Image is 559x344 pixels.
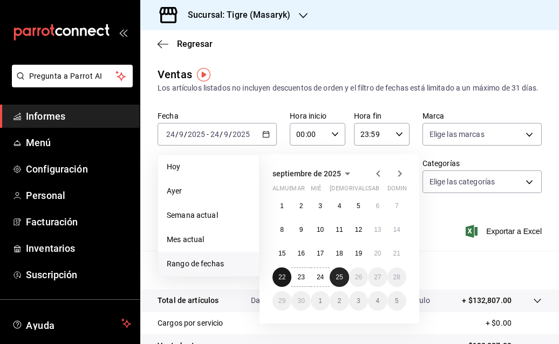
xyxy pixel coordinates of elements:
button: 19 de septiembre de 2025 [349,244,368,263]
input: -- [223,130,229,139]
font: 1 [318,297,322,305]
abbr: 6 de septiembre de 2025 [376,202,379,210]
abbr: 16 de septiembre de 2025 [297,250,304,257]
button: Regresar [158,39,213,49]
abbr: 2 de septiembre de 2025 [299,202,303,210]
button: 20 de septiembre de 2025 [368,244,387,263]
font: 7 [395,202,399,210]
font: Personal [26,190,65,201]
font: Inventarios [26,243,75,254]
font: 2 [338,297,342,305]
font: 18 [336,250,343,257]
font: Regresar [177,39,213,49]
abbr: viernes [349,185,379,196]
button: 6 de septiembre de 2025 [368,196,387,216]
font: 3 [318,202,322,210]
font: [DEMOGRAPHIC_DATA] [330,185,393,192]
abbr: 15 de septiembre de 2025 [278,250,285,257]
button: 21 de septiembre de 2025 [387,244,406,263]
button: 11 de septiembre de 2025 [330,220,349,239]
font: almuerzo [272,185,304,192]
font: 5 [395,297,399,305]
abbr: 18 de septiembre de 2025 [336,250,343,257]
button: 27 de septiembre de 2025 [368,267,387,287]
button: 2 de septiembre de 2025 [291,196,310,216]
button: 18 de septiembre de 2025 [330,244,349,263]
input: -- [179,130,184,139]
font: septiembre de 2025 [272,169,341,178]
font: 13 [374,226,381,233]
abbr: sábado [368,185,379,196]
button: 10 de septiembre de 2025 [311,220,330,239]
button: 4 de octubre de 2025 [368,291,387,311]
font: 23 [297,273,304,281]
abbr: 4 de octubre de 2025 [376,297,379,305]
font: Elige las marcas [430,130,485,139]
font: - [207,130,209,139]
button: 14 de septiembre de 2025 [387,220,406,239]
font: 21 [393,250,400,257]
abbr: 17 de septiembre de 2025 [317,250,324,257]
font: Menú [26,137,51,148]
button: 15 de septiembre de 2025 [272,244,291,263]
font: 14 [393,226,400,233]
font: / [229,130,232,139]
abbr: 10 de septiembre de 2025 [317,226,324,233]
font: Rango de fechas [167,259,224,268]
button: 4 de septiembre de 2025 [330,196,349,216]
font: 22 [278,273,285,281]
font: Marca [422,112,445,120]
img: Marcador de información sobre herramientas [197,68,210,81]
abbr: 19 de septiembre de 2025 [355,250,362,257]
button: 3 de septiembre de 2025 [311,196,330,216]
font: 11 [336,226,343,233]
abbr: 2 de octubre de 2025 [338,297,342,305]
font: Hora fin [354,112,381,120]
font: Sucursal: Tigre (Masaryk) [188,10,290,20]
font: Hoy [167,162,180,171]
input: -- [210,130,220,139]
font: Los artículos listados no incluyen descuentos de orden y el filtro de fechas está limitado a un m... [158,84,538,92]
font: / [175,130,179,139]
button: 3 de octubre de 2025 [349,291,368,311]
abbr: martes [291,185,304,196]
font: Ventas [158,68,192,81]
font: 5 [357,202,360,210]
font: Da clic en la fila para ver el detalle por tipo de artículo [251,296,430,305]
abbr: 25 de septiembre de 2025 [336,273,343,281]
font: Mes actual [167,235,204,244]
abbr: 1 de septiembre de 2025 [280,202,284,210]
font: / [220,130,223,139]
font: 30 [297,297,304,305]
font: mar [291,185,304,192]
button: 17 de septiembre de 2025 [311,244,330,263]
abbr: 3 de septiembre de 2025 [318,202,322,210]
abbr: 11 de septiembre de 2025 [336,226,343,233]
font: 4 [376,297,379,305]
button: septiembre de 2025 [272,167,354,180]
font: dominio [387,185,413,192]
abbr: 28 de septiembre de 2025 [393,273,400,281]
abbr: 26 de septiembre de 2025 [355,273,362,281]
button: 5 de septiembre de 2025 [349,196,368,216]
input: ---- [232,130,250,139]
font: 17 [317,250,324,257]
abbr: 4 de septiembre de 2025 [338,202,342,210]
font: Facturación [26,216,78,228]
font: Elige las categorías [430,177,495,186]
abbr: lunes [272,185,304,196]
button: Pregunta a Parrot AI [12,65,133,87]
abbr: domingo [387,185,413,196]
font: 20 [374,250,381,257]
font: 6 [376,202,379,210]
font: 29 [278,297,285,305]
font: 2 [299,202,303,210]
abbr: 23 de septiembre de 2025 [297,273,304,281]
abbr: 21 de septiembre de 2025 [393,250,400,257]
button: 8 de septiembre de 2025 [272,220,291,239]
font: 28 [393,273,400,281]
button: 23 de septiembre de 2025 [291,267,310,287]
button: 1 de octubre de 2025 [311,291,330,311]
font: Configuración [26,163,88,175]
